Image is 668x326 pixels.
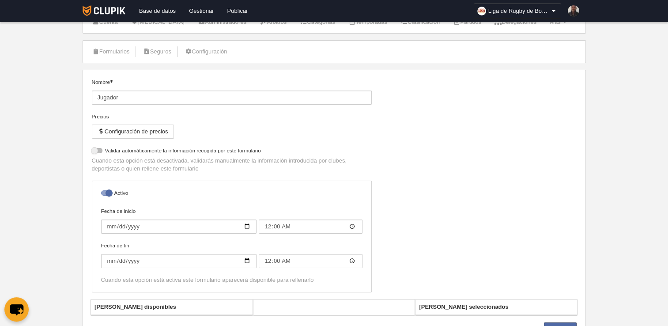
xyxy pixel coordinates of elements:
[92,147,372,157] label: Validar automáticamente la información recogida por este formulario
[92,78,372,105] label: Nombre
[110,80,113,83] i: Obligatorio
[415,299,577,315] th: [PERSON_NAME] seleccionados
[92,113,372,121] div: Precios
[180,45,232,58] a: Configuración
[477,7,486,15] img: OaVO6CiHoa28.30x30.jpg
[138,45,176,58] a: Seguros
[488,7,550,15] span: Liga de Rugby de Bogotá
[87,45,135,58] a: Formularios
[92,157,372,173] p: Cuando esta opción está desactivada, validarás manualmente la información introducida por clubes,...
[474,4,561,19] a: Liga de Rugby de Bogotá
[101,276,362,284] div: Cuando esta opción está activa este formulario aparecerá disponible para rellenarlo
[4,297,29,322] button: chat-button
[259,254,362,268] input: Fecha de fin
[83,5,125,16] img: Clupik
[568,5,579,17] img: PaNN51s3qP3r.30x30.jpg
[259,220,362,234] input: Fecha de inicio
[91,299,253,315] th: [PERSON_NAME] disponibles
[101,220,257,234] input: Fecha de inicio
[101,207,362,234] label: Fecha de inicio
[92,91,372,105] input: Nombre
[101,189,362,199] label: Activo
[101,242,362,268] label: Fecha de fin
[92,125,174,139] button: Configuración de precios
[101,254,257,268] input: Fecha de fin
[550,19,561,25] span: Más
